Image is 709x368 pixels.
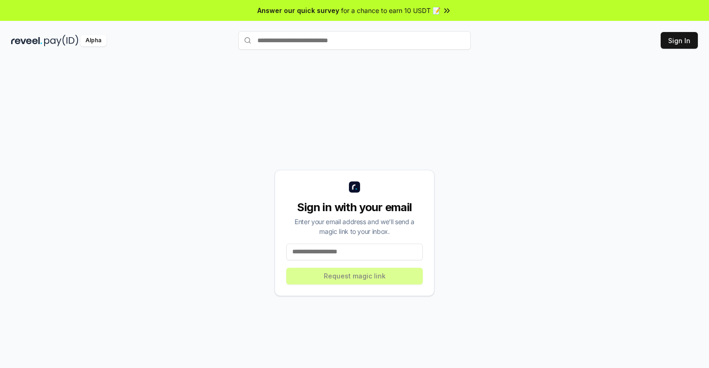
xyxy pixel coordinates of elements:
[80,35,106,46] div: Alpha
[661,32,698,49] button: Sign In
[341,6,440,15] span: for a chance to earn 10 USDT 📝
[44,35,79,46] img: pay_id
[286,217,423,236] div: Enter your email address and we’ll send a magic link to your inbox.
[257,6,339,15] span: Answer our quick survey
[286,200,423,215] div: Sign in with your email
[11,35,42,46] img: reveel_dark
[349,181,360,193] img: logo_small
